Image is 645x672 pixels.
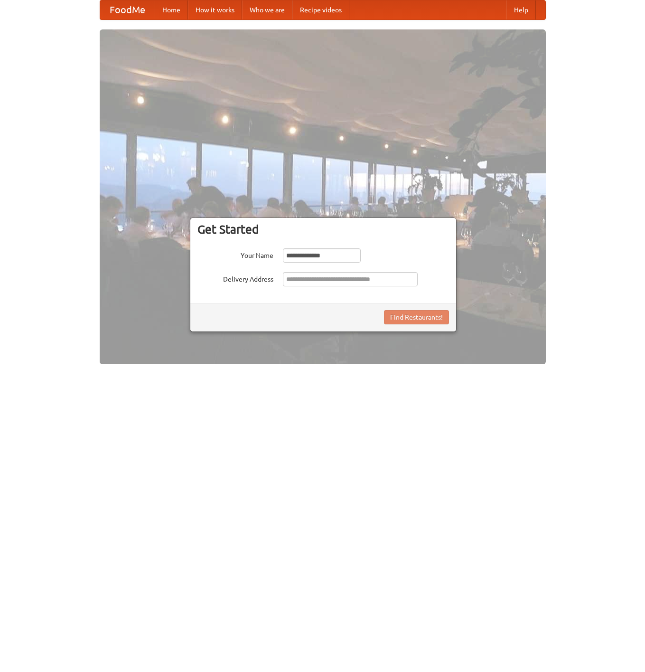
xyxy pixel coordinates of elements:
[100,0,155,19] a: FoodMe
[197,272,273,284] label: Delivery Address
[155,0,188,19] a: Home
[506,0,536,19] a: Help
[384,310,449,324] button: Find Restaurants!
[292,0,349,19] a: Recipe videos
[188,0,242,19] a: How it works
[242,0,292,19] a: Who we are
[197,248,273,260] label: Your Name
[197,222,449,237] h3: Get Started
